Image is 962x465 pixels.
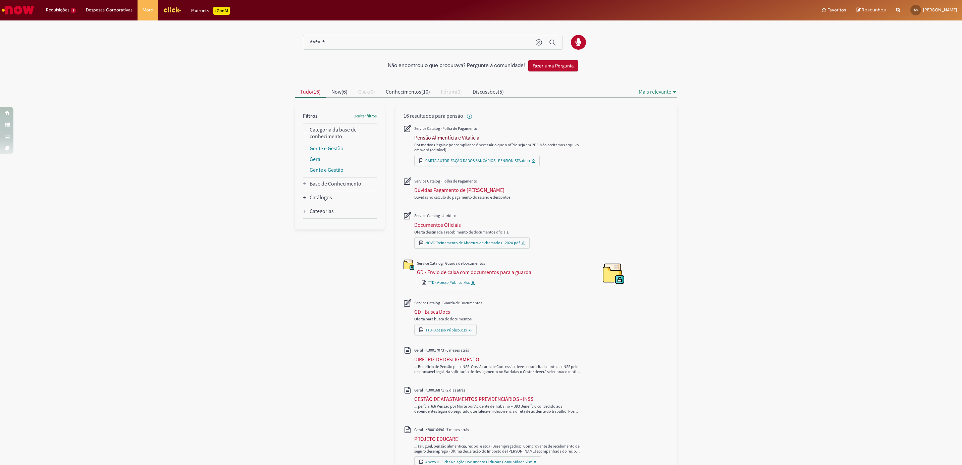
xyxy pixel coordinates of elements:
[388,63,525,69] h2: Não encontrou o que procurava? Pergunte à comunidade!
[213,7,230,15] p: +GenAi
[191,7,230,15] div: Padroniza
[923,7,957,13] span: [PERSON_NAME]
[71,8,76,13] span: 1
[827,7,846,13] span: Favoritos
[86,7,132,13] span: Despesas Corporativas
[862,7,886,13] span: Rascunhos
[528,60,578,71] button: Fazer uma Pergunta
[143,7,153,13] span: More
[1,3,35,17] img: ServiceNow
[856,7,886,13] a: Rascunhos
[163,5,181,15] img: click_logo_yellow_360x200.png
[46,7,69,13] span: Requisições
[914,8,918,12] span: AS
